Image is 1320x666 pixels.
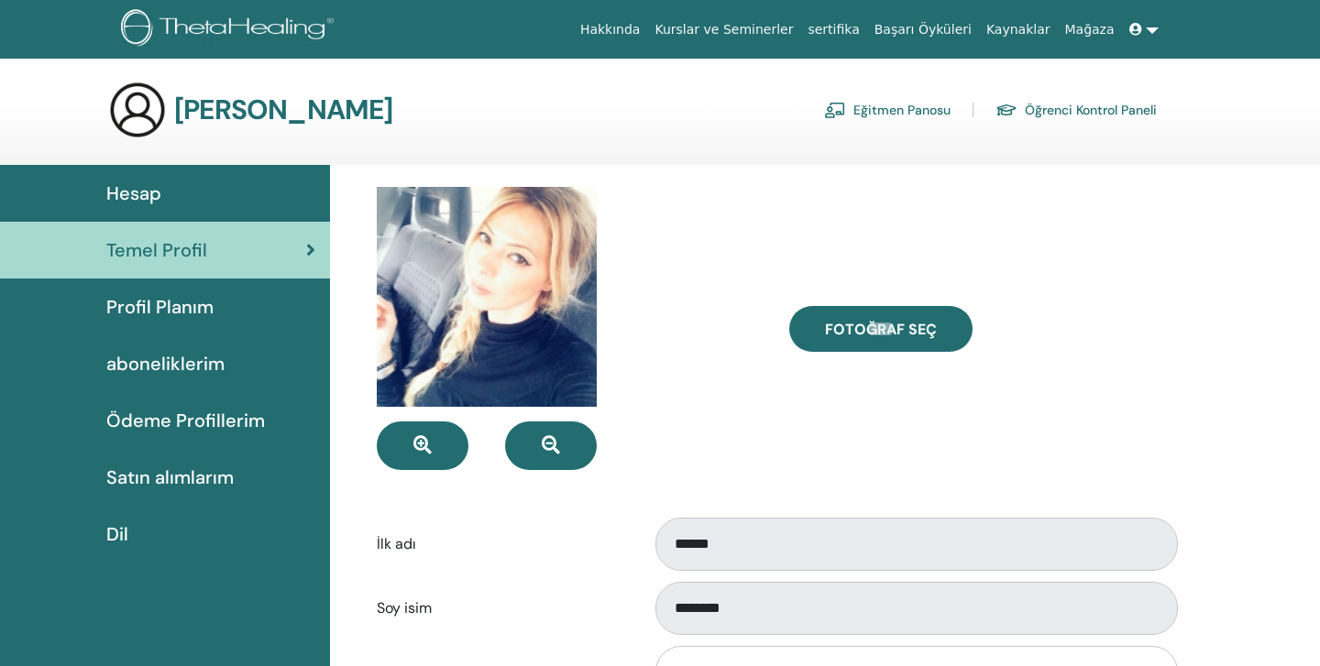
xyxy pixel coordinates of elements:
[106,407,265,434] span: Ödeme Profillerim
[106,350,225,377] span: aboneliklerim
[825,320,937,339] span: Fotoğraf seç
[800,13,866,47] a: sertifika
[106,180,161,207] span: Hesap
[363,591,638,626] label: Soy isim
[995,95,1157,125] a: Öğrenci Kontrol Paneli
[377,187,597,407] img: default.jpg
[824,95,951,125] a: Eğitmen Panosu
[869,322,893,335] input: Fotoğraf seç
[573,13,648,47] a: Hakkında
[824,102,846,118] img: chalkboard-teacher.svg
[108,81,167,139] img: generic-user-icon.jpg
[174,93,393,126] h3: [PERSON_NAME]
[867,13,979,47] a: Başarı Öyküleri
[121,9,340,50] img: logo.png
[106,464,234,491] span: Satın alımlarım
[647,13,800,47] a: Kurslar ve Seminerler
[363,527,638,562] label: İlk adı
[106,236,207,264] span: Temel Profil
[995,103,1017,118] img: graduation-cap.svg
[1057,13,1121,47] a: Mağaza
[106,520,128,548] span: Dil
[979,13,1058,47] a: Kaynaklar
[106,293,214,321] span: Profil Planım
